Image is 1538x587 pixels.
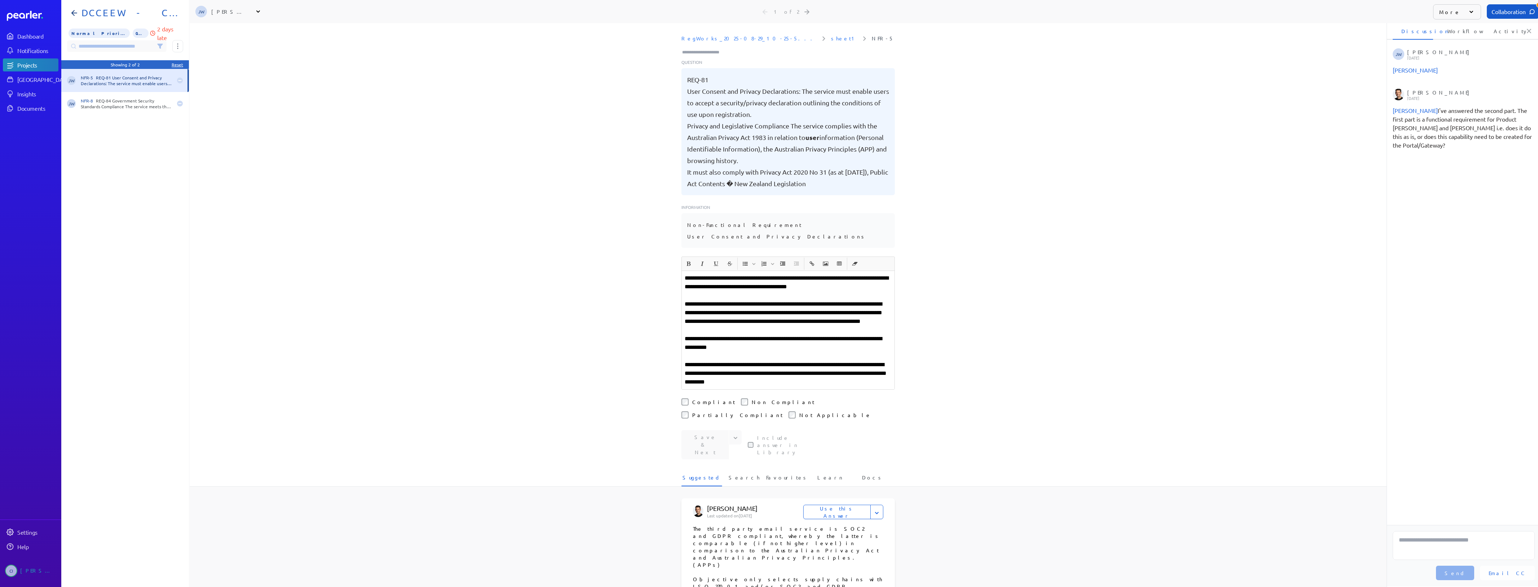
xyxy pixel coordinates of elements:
div: REQ-81 User Consent and Privacy Declarations: The service must enable users to accept a security/... [81,75,172,86]
p: 2 days late [157,25,183,42]
p: [DATE] [1407,56,1533,60]
span: Suggested [682,474,721,486]
span: Learn [817,474,844,486]
span: Italic [696,258,709,270]
button: Expand [870,505,883,519]
span: Insert link [805,258,818,270]
span: Sheet: sheet1 [828,32,860,45]
span: Jeremy Williams [195,6,207,17]
button: Email CC [1480,566,1535,580]
input: This checkbox controls whether your answer will be included in the Answer Library for future use [748,442,753,448]
button: Insert table [833,258,845,270]
button: Use this Answer [803,505,871,519]
span: Underline [710,258,722,270]
div: Dashboard [17,32,58,40]
a: Dashboard [7,11,58,21]
span: Docs [862,474,883,486]
button: Send [1436,566,1474,580]
a: Insights [3,87,58,100]
a: Projects [3,58,58,71]
button: Insert Ordered List [758,258,770,270]
span: Jeremy Williams [67,76,76,85]
span: Insert table [833,258,846,270]
label: Not Applicable [799,411,871,419]
span: NFR-5 [81,75,96,80]
span: Increase Indent [776,258,789,270]
p: Information [681,204,895,210]
span: Insert Ordered List [757,258,775,270]
button: Clear Formatting [849,258,861,270]
div: Insights [17,90,58,97]
a: Settings [3,526,58,539]
input: Type here to add tags [681,49,726,56]
p: [PERSON_NAME] [707,504,814,513]
div: [PERSON_NAME] [1407,89,1533,100]
span: Jeremy Williams [67,99,76,108]
button: Strike through [724,258,736,270]
button: Underline [710,258,722,270]
div: [PERSON_NAME] [211,8,247,15]
p: Last updated on [DATE] [707,513,803,518]
span: Email CC [1489,569,1526,577]
span: Send [1445,569,1466,577]
label: Partially Compliant [692,411,783,419]
span: Strike through [723,258,736,270]
a: Documents [3,102,58,115]
h1: DCCEEW - Compliance System [79,7,177,19]
button: Insert Unordered List [739,258,751,270]
div: Help [17,543,58,550]
div: 1 of 2 [774,8,799,15]
li: Activity [1485,22,1525,40]
span: James Layton [1393,66,1438,74]
p: [DATE] [1407,96,1533,100]
span: NFR-8 [81,98,96,104]
button: Increase Indent [777,258,789,270]
div: I've answered the second part. The first part is a functional requirement for Product [PERSON_NAM... [1393,106,1535,149]
div: Showing 2 of 2 [111,62,140,67]
span: Priority [68,29,130,38]
label: Compliant [692,398,735,406]
button: Italic [696,258,708,270]
span: Decrease Indent [790,258,803,270]
span: user [805,133,819,141]
pre: REQ-81 User Consent and Privacy Declarations: The service must enable users to accept a security/... [687,74,889,189]
li: Discussion [1393,22,1433,40]
div: Settings [17,529,58,536]
div: Notifications [17,47,58,54]
label: Non Compliant [752,398,814,406]
img: James Layton [1393,89,1404,100]
div: REQ-84 Government Security Standards Compliance The service meets the Australian Government ICT a... [81,98,172,109]
div: Reset [172,62,183,67]
p: More [1439,8,1460,16]
span: Favourites [766,474,808,486]
span: Carolina Irigoyen [5,565,17,577]
a: Notifications [3,44,58,57]
a: Help [3,540,58,553]
label: This checkbox controls whether your answer will be included in the Answer Library for future use [757,434,818,456]
a: CI[PERSON_NAME] [3,562,58,580]
button: Bold [682,258,695,270]
div: [GEOGRAPHIC_DATA] [17,76,71,83]
p: The third party email service is SOC2 and GDPR compliant, whereby the latter is comparable (if no... [693,525,883,568]
span: 0% of Questions Completed [133,29,149,38]
span: Document: RegWorks_2025-08-29_10-25-59.csv [679,32,819,45]
button: Insert link [806,258,818,270]
li: Workflow [1439,22,1479,40]
p: Question [681,59,895,65]
span: Jeremy Williams [1393,48,1404,60]
div: [PERSON_NAME] [1407,48,1533,60]
pre: Non-Functional Requirement User Consent and Privacy Declarations [687,219,866,242]
div: Documents [17,105,58,112]
button: Insert Image [819,258,832,270]
span: Clear Formatting [848,258,861,270]
div: Projects [17,61,58,69]
a: [GEOGRAPHIC_DATA] [3,73,58,86]
span: Search [729,474,760,486]
img: James Layton [693,505,703,517]
span: Reference Number: NFR-5 [869,32,897,45]
a: Dashboard [3,30,58,43]
div: [PERSON_NAME] [20,565,56,577]
span: Insert Unordered List [739,258,757,270]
